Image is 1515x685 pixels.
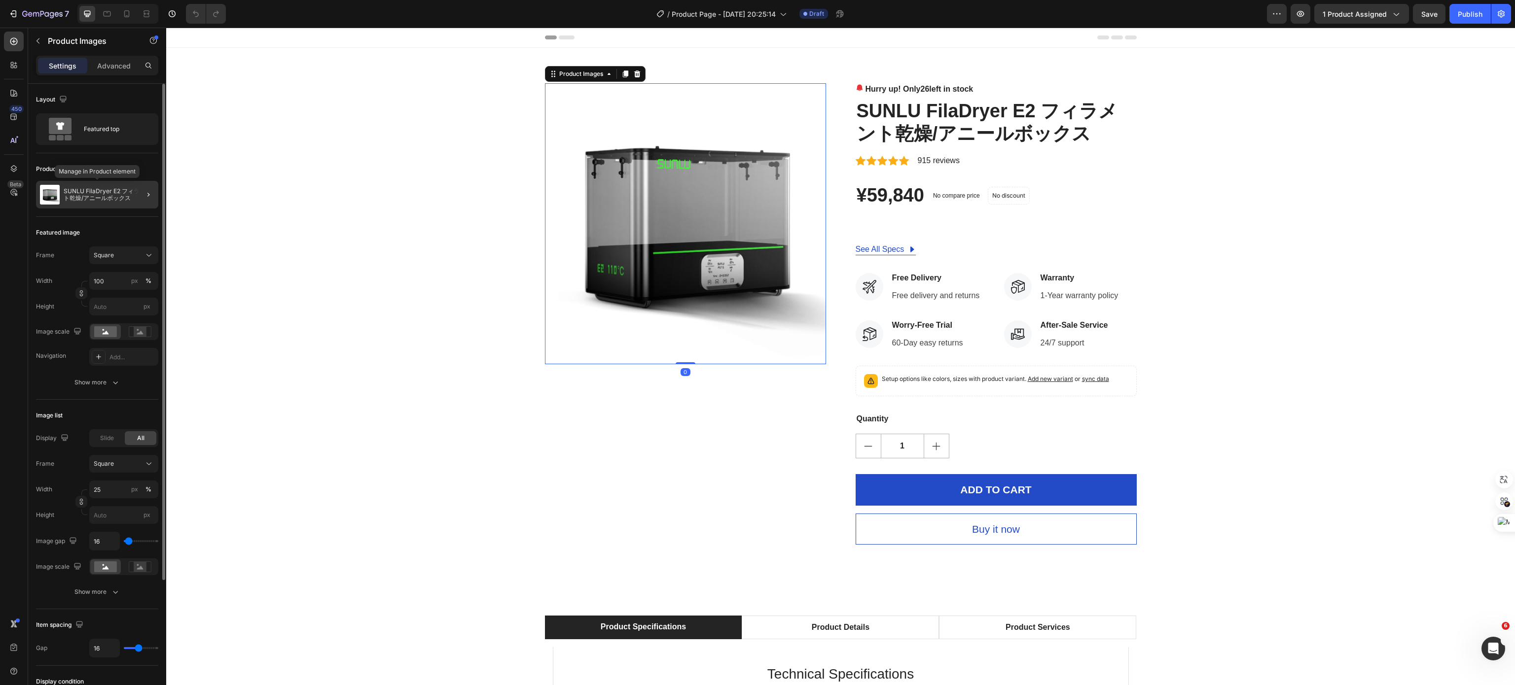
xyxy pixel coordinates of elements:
[36,165,79,173] div: Product source
[36,276,52,285] label: Width
[48,35,132,47] p: Product Images
[131,485,138,494] div: px
[690,407,715,430] button: decrement
[36,644,47,652] div: Gap
[36,228,80,237] div: Featured image
[1314,4,1409,24] button: 1 product assigned
[64,188,154,202] p: SUNLU FilaDryer E2 フィラメント乾燥/アニールボックス
[726,262,814,274] p: Free delivery and returns
[391,42,439,51] div: Product Images
[1413,4,1445,24] button: Save
[726,292,797,304] p: Worry-Free Trial
[699,56,807,68] p: Hurry up! Only left in stock
[74,377,120,387] div: Show more
[726,244,814,256] p: Free Delivery
[4,4,73,24] button: 7
[36,459,54,468] label: Frame
[36,302,54,311] label: Height
[1458,9,1482,19] div: Publish
[36,485,52,494] label: Width
[767,165,814,171] p: No compare price
[84,118,144,140] div: Featured top
[145,485,151,494] div: %
[143,483,154,495] button: px
[689,384,971,398] div: Quantity
[755,57,763,66] span: 26
[94,251,114,260] span: Square
[144,511,150,518] span: px
[1421,10,1438,18] span: Save
[89,246,158,264] button: Square
[36,251,54,260] label: Frame
[143,275,154,287] button: px
[1323,9,1387,19] span: 1 product assigned
[689,71,971,118] h2: SUNLU FilaDryer E2 フィラメント乾燥/アニールボックス
[715,407,758,430] input: quantity
[874,262,952,274] p: 1-Year warranty policy
[689,216,738,228] div: See All Specs
[166,28,1515,685] iframe: Design area
[74,587,120,597] div: Show more
[36,511,54,519] label: Height
[144,303,150,310] span: px
[672,9,776,19] span: Product Page - [DATE] 20:25:14
[689,446,971,478] button: ADD TO CART
[806,494,854,510] div: Buy it now
[809,9,824,18] span: Draft
[129,275,141,287] button: %
[1481,637,1505,660] iframe: Intercom live chat
[90,639,119,657] input: Auto
[758,407,783,430] button: increment
[89,272,158,290] input: px%
[90,532,119,550] input: Auto
[667,9,670,19] span: /
[433,592,521,607] div: Product Specifications
[36,560,83,574] div: Image scale
[644,592,705,607] div: Product Details
[874,244,952,256] p: Warranty
[1502,622,1510,630] span: 6
[826,164,859,172] p: No discount
[794,454,865,470] div: ADD TO CART
[100,434,114,443] span: Slide
[36,374,158,391] button: Show more
[752,127,794,139] p: 915 reviews
[862,347,907,355] span: Add new variant
[874,309,942,321] p: 24/7 support
[186,4,226,24] div: Undo/Redo
[689,486,971,517] button: Buy it now
[689,156,759,180] div: ¥59,840
[137,434,144,443] span: All
[689,216,750,228] a: See All Specs
[874,292,942,304] p: After-Sale Service
[109,353,156,362] div: Add...
[36,583,158,601] button: Show more
[89,506,158,524] input: px
[97,61,131,71] p: Advanced
[404,636,945,657] p: Technical Specifications
[726,309,797,321] p: 60-Day easy returns
[36,618,85,632] div: Item spacing
[129,483,141,495] button: %
[94,459,114,468] span: Square
[916,347,943,355] span: sync data
[89,455,158,473] button: Square
[89,298,158,315] input: px
[36,432,71,445] div: Display
[716,346,943,356] p: Setup options like colors, sizes with product variant.
[7,180,24,188] div: Beta
[36,325,83,339] div: Image scale
[36,351,66,360] div: Navigation
[89,480,158,498] input: px%
[36,535,79,548] div: Image gap
[40,185,60,205] img: product feature img
[36,93,69,106] div: Layout
[9,105,24,113] div: 450
[49,61,76,71] p: Settings
[838,592,905,607] div: Product Services
[907,347,943,355] span: or
[1449,4,1491,24] button: Publish
[514,341,524,348] div: 0
[145,276,151,285] div: %
[131,276,138,285] div: px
